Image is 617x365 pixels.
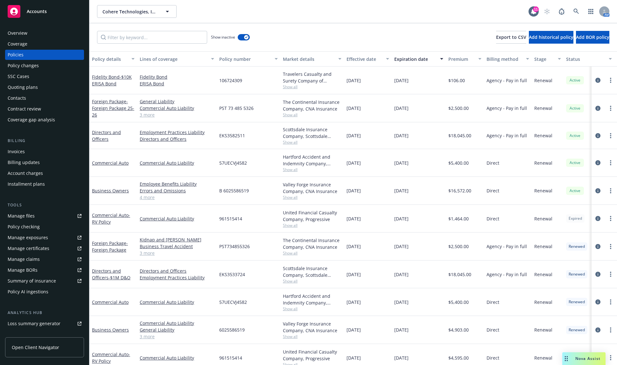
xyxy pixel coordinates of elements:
a: Policy changes [5,61,84,71]
a: Billing updates [5,157,84,168]
a: more [607,132,614,140]
div: The Continental Insurance Company, CNA Insurance [283,99,341,112]
span: Renewal [534,354,552,361]
a: 3 more [140,250,214,256]
div: Billing updates [8,157,40,168]
a: circleInformation [594,270,602,278]
div: Scottsdale Insurance Company, Scottsdale Insurance Company (Nationwide), RT Specialty Insurance S... [283,126,341,140]
a: Commercial Auto [92,212,130,225]
span: [DATE] [347,187,361,194]
span: - RV Policy [92,351,130,364]
span: Direct [487,299,499,305]
a: Manage files [5,211,84,221]
div: Policy changes [8,61,39,71]
span: Show all [283,112,341,118]
button: Market details [280,51,344,67]
a: Report a Bug [555,5,568,18]
span: Renewal [534,187,552,194]
a: Commercial Auto Liability [140,160,214,166]
span: $2,500.00 [448,105,469,111]
span: Open Client Navigator [12,344,59,351]
a: Installment plans [5,179,84,189]
a: SSC Cases [5,71,84,82]
a: more [607,159,614,167]
div: Premium [448,56,474,62]
span: Renewal [534,326,552,333]
a: Commercial Auto Liability [140,354,214,361]
div: Manage claims [8,254,40,264]
a: 4 more [140,194,214,201]
div: SSC Cases [8,71,29,82]
span: Renewal [534,160,552,166]
span: Renewed [569,244,585,249]
span: Active [569,160,581,166]
div: Contacts [8,93,26,103]
div: Policies [8,50,24,60]
div: Market details [283,56,334,62]
a: Policies [5,50,84,60]
span: 6025586519 [219,326,245,333]
a: 3 more [140,333,214,340]
div: Invoices [8,147,25,157]
span: Show all [283,250,341,256]
a: Policy AI ingestions [5,287,84,297]
button: Policy details [89,51,137,67]
span: Renewal [534,271,552,278]
a: General Liability [140,326,214,333]
div: Billing [5,138,84,144]
span: Renewal [534,215,552,222]
a: circleInformation [594,243,602,250]
span: - Foreign Package [92,240,128,253]
a: circleInformation [594,187,602,195]
div: Coverage [8,39,27,49]
span: Show all [283,223,341,228]
button: Status [564,51,614,67]
a: Search [570,5,583,18]
span: Renewal [534,77,552,84]
span: Accounts [27,9,47,14]
div: Drag to move [562,352,570,365]
div: Travelers Casualty and Surety Company of America, Travelers Insurance [283,71,341,84]
a: Fidelity Bond [140,74,214,80]
span: [DATE] [347,132,361,139]
div: Policy AI ingestions [8,287,48,297]
span: Nova Assist [575,356,600,361]
span: Renewed [569,299,585,305]
div: Policy details [92,56,128,62]
div: Expiration date [394,56,436,62]
a: Employee Benefits Liability [140,181,214,187]
a: Commercial Auto [92,351,130,364]
a: more [607,354,614,361]
div: Account charges [8,168,43,178]
a: 3 more [140,111,214,118]
span: [DATE] [394,243,409,250]
span: [DATE] [394,215,409,222]
a: Start snowing [541,5,553,18]
div: Overview [8,28,27,38]
a: Quoting plans [5,82,84,92]
span: - $1M D&O [109,275,130,281]
span: Agency - Pay in full [487,271,527,278]
span: Show inactive [211,34,235,40]
div: Status [566,56,605,62]
a: Manage claims [5,254,84,264]
div: Policy checking [8,222,40,232]
span: $2,500.00 [448,243,469,250]
span: [DATE] [347,271,361,278]
span: Expired [569,216,582,221]
div: Manage files [8,211,35,221]
div: Hartford Accident and Indemnity Company, Hartford Insurance Group [283,154,341,167]
span: 961515414 [219,354,242,361]
a: Fidelity Bond [92,74,132,87]
button: Policy number [217,51,280,67]
div: 11 [533,6,539,12]
span: Cohere Technologies, Inc. [102,8,158,15]
div: Lines of coverage [140,56,207,62]
div: Quoting plans [8,82,38,92]
a: ERISA Bond [140,80,214,87]
span: Renewal [534,299,552,305]
a: circleInformation [594,76,602,84]
div: Hartford Accident and Indemnity Company, Hartford Insurance Group [283,293,341,306]
a: Policy checking [5,222,84,232]
button: Premium [446,51,484,67]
